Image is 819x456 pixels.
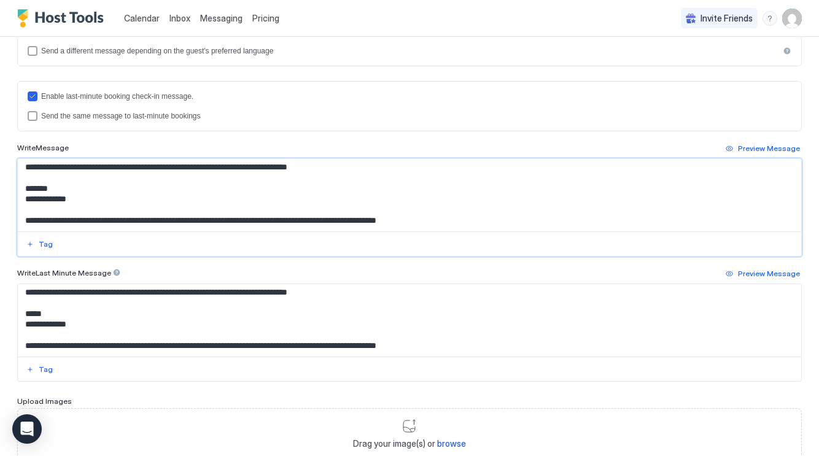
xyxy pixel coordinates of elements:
div: lastMinuteMessageEnabled [28,91,791,101]
span: Messaging [200,13,243,23]
div: lastMinuteMessageIsTheSame [28,111,791,121]
div: Preview Message [738,143,800,154]
button: Tag [25,237,55,252]
div: Send the same message to last-minute bookings [41,112,791,120]
span: Pricing [252,13,279,24]
div: User profile [782,9,802,28]
textarea: Input Field [18,284,801,357]
div: Tag [39,239,53,250]
div: Enable last-minute booking check-in message. [41,92,791,101]
div: menu [763,11,777,26]
textarea: Input Field [18,159,801,231]
button: Preview Message [724,266,802,281]
span: Calendar [124,13,160,23]
span: Invite Friends [701,13,753,24]
div: Preview Message [738,268,800,279]
a: Inbox [169,12,190,25]
div: Send a different message depending on the guest's preferred language [41,47,779,55]
div: languagesEnabled [28,46,791,56]
button: Preview Message [724,141,802,156]
a: Messaging [200,12,243,25]
span: Write Last Minute Message [17,268,111,277]
span: Drag your image(s) or [353,438,466,449]
a: Host Tools Logo [17,9,109,28]
div: Open Intercom Messenger [12,414,42,444]
button: Tag [25,362,55,377]
div: Tag [39,364,53,375]
a: Calendar [124,12,160,25]
span: Inbox [169,13,190,23]
span: browse [437,438,466,449]
span: Write Message [17,143,69,152]
span: Upload Images [17,396,72,406]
